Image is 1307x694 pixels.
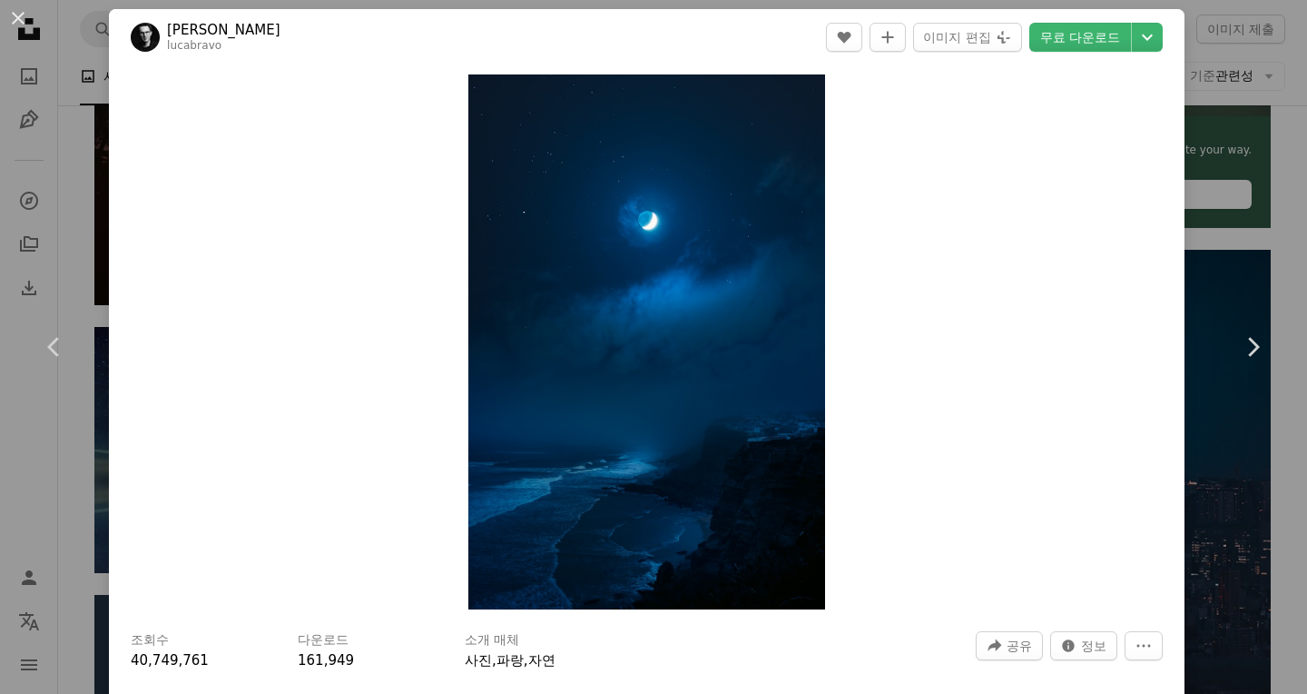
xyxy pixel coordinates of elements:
[1198,260,1307,434] a: 다음
[528,652,555,669] a: 자연
[468,74,825,610] button: 이 이미지 확대
[826,23,862,52] button: 좋아요
[131,652,209,669] span: 40,749,761
[131,23,160,52] img: Luca Bravo의 프로필로 이동
[492,652,496,669] span: ,
[298,631,349,649] h3: 다운로드
[976,631,1043,660] button: 이 이미지 공유
[1125,631,1163,660] button: 더 많은 작업
[870,23,906,52] button: 컬렉션에 추가
[913,23,1021,52] button: 이미지 편집
[131,631,169,649] h3: 조회수
[1050,631,1117,660] button: 이 이미지 관련 통계
[167,39,221,52] a: lucabravo
[298,652,354,669] span: 161,949
[1132,23,1163,52] button: 다운로드 크기 선택
[1007,632,1032,659] span: 공유
[496,652,524,669] a: 파랑
[465,652,492,669] a: 사진
[524,652,528,669] span: ,
[465,631,519,649] h3: 소개 매체
[468,74,825,610] img: 보름달 아래 바위 해안
[1081,632,1106,659] span: 정보
[167,21,280,39] a: [PERSON_NAME]
[1029,23,1131,52] a: 무료 다운로드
